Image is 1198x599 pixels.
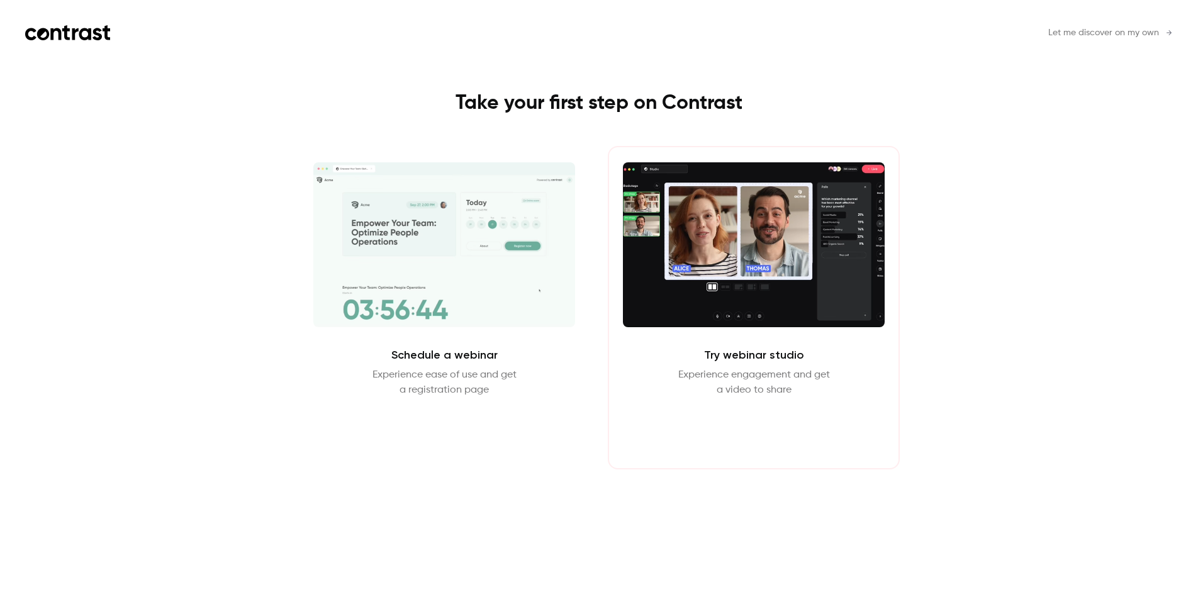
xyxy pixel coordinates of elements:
[391,347,498,362] h2: Schedule a webinar
[678,367,830,398] p: Experience engagement and get a video to share
[1048,26,1159,40] span: Let me discover on my own
[273,91,925,116] h1: Take your first step on Contrast
[714,413,795,443] button: Enter Studio
[704,347,804,362] h2: Try webinar studio
[372,367,517,398] p: Experience ease of use and get a registration page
